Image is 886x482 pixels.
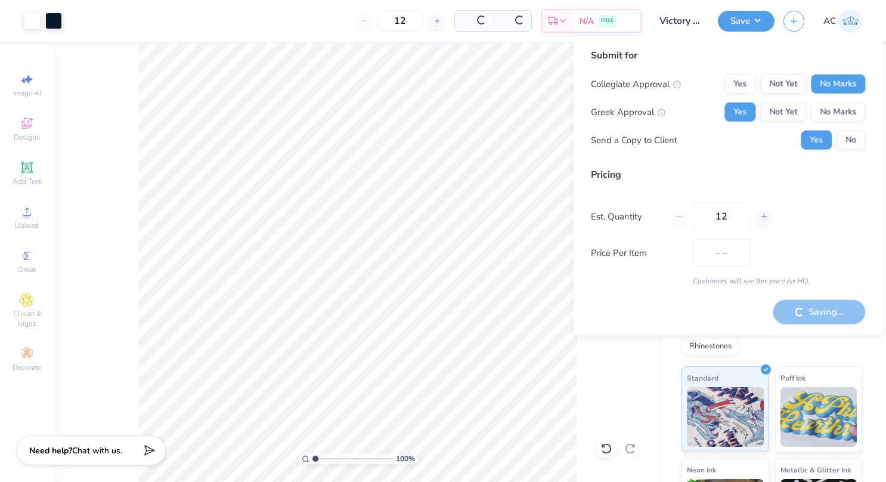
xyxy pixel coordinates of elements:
[760,75,806,94] button: Not Yet
[650,9,709,33] input: Untitled Design
[6,309,48,328] span: Clipart & logos
[681,338,739,356] div: Rhinestones
[591,48,865,63] div: Submit for
[839,10,862,33] img: Alex Clarkson
[15,221,39,230] span: Upload
[591,168,865,182] div: Pricing
[591,133,677,147] div: Send a Copy to Client
[687,387,764,447] img: Standard
[13,177,41,186] span: Add Text
[724,103,755,122] button: Yes
[837,131,865,150] button: No
[580,15,594,27] span: N/A
[14,132,40,142] span: Designs
[780,372,806,384] span: Puff Ink
[687,372,718,384] span: Standard
[811,103,865,122] button: No Marks
[760,103,806,122] button: Not Yet
[377,10,423,32] input: – –
[72,445,122,456] span: Chat with us.
[811,75,865,94] button: No Marks
[591,105,665,119] div: Greek Approval
[591,209,662,223] label: Est. Quantity
[724,75,755,94] button: Yes
[823,10,862,33] a: AC
[780,464,851,476] span: Metallic & Glitter Ink
[396,453,415,464] span: 100 %
[801,131,832,150] button: Yes
[601,17,614,25] span: FREE
[692,203,750,230] input: – –
[13,88,41,98] span: Image AI
[591,77,681,91] div: Collegiate Approval
[13,363,41,372] span: Decorate
[780,387,857,447] img: Puff Ink
[29,445,72,456] strong: Need help?
[823,14,836,28] span: AC
[18,265,36,274] span: Greek
[591,246,683,259] label: Price Per Item
[687,464,716,476] span: Neon Ink
[718,11,775,32] button: Save
[591,276,865,286] div: Customers will see this price on HQ.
